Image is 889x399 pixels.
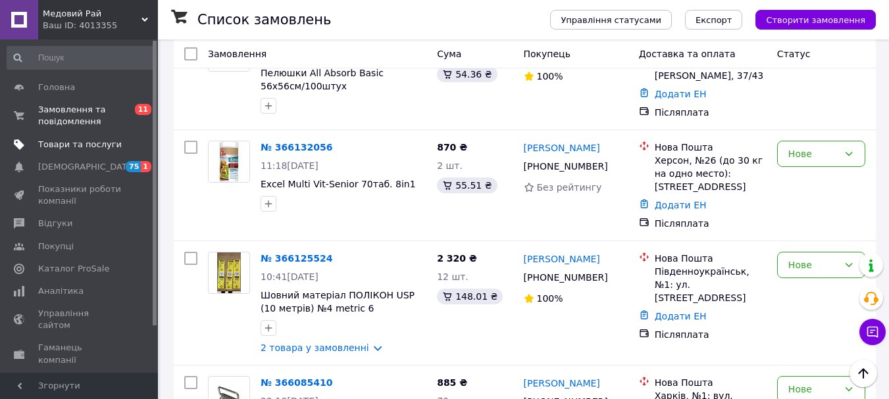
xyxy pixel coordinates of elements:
span: Показники роботи компанії [38,183,122,207]
span: Без рейтингу [537,182,602,193]
a: № 366132056 [261,142,332,153]
span: Відгуки [38,218,72,229]
span: 1 [141,161,151,172]
div: 55.51 ₴ [437,177,497,193]
div: Ваш ID: 4013355 [43,20,158,32]
input: Пошук [7,46,155,70]
div: [PHONE_NUMBER] [521,268,611,287]
span: Гаманець компанії [38,342,122,365]
button: Експорт [685,10,743,30]
a: 2 товара у замовленні [261,342,369,353]
div: Нова Пошта [655,376,767,389]
button: Чат з покупцем [859,319,886,345]
span: Створити замовлення [766,15,865,25]
span: 11 [135,104,151,115]
div: 148.01 ₴ [437,289,503,304]
span: [DEMOGRAPHIC_DATA] [38,161,136,173]
div: Нова Пошта [655,252,767,265]
span: Головна [38,82,75,93]
span: 10:41[DATE] [261,271,318,282]
span: Доставка та оплата [639,49,736,59]
a: [PERSON_NAME] [524,252,600,266]
a: Фото товару [208,141,250,183]
img: Фото товару [217,252,240,293]
span: 100% [537,71,563,82]
div: Нове [788,147,838,161]
span: 75 [126,161,141,172]
div: Херсон, №26 (до 30 кг на одно место): [STREET_ADDRESS] [655,154,767,193]
div: Нове [788,382,838,396]
a: Додати ЕН [655,311,707,321]
span: Експорт [696,15,732,25]
span: Cума [437,49,461,59]
div: Післяплата [655,217,767,230]
div: Післяплата [655,106,767,119]
div: 54.36 ₴ [437,66,497,82]
h1: Список замовлень [197,12,331,28]
span: Замовлення та повідомлення [38,104,122,128]
a: Додати ЕН [655,89,707,99]
button: Створити замовлення [755,10,876,30]
span: Медовий Рай [43,8,141,20]
button: Наверх [850,360,877,387]
img: Фото товару [209,141,249,182]
div: Нове [788,258,838,272]
span: Замовлення [208,49,267,59]
a: [PERSON_NAME] [524,377,600,390]
span: Аналітика [38,285,84,297]
div: Південноукраїнськ, №1: ул. [STREET_ADDRESS] [655,265,767,304]
a: Шовний матеріал ПОЛІКОН USP (10 метрів) №4 metric 6 [261,290,415,314]
span: Статус [777,49,811,59]
span: 885 ₴ [437,377,467,388]
a: [PERSON_NAME] [524,141,600,154]
a: Створити замовлення [742,14,876,24]
div: Нова Пошта [655,141,767,154]
a: Фото товару [208,252,250,294]
span: Покупець [524,49,571,59]
a: № 366125524 [261,253,332,264]
span: Товари та послуги [38,139,122,151]
span: 100% [537,293,563,304]
span: 2 320 ₴ [437,253,477,264]
span: Управління статусами [561,15,661,25]
button: Управління статусами [550,10,672,30]
span: 2 шт. [437,160,463,171]
a: Excel Multi Vit-Senior 70таб. 8in1 [261,179,416,189]
span: 11:18[DATE] [261,160,318,171]
div: Післяплата [655,328,767,341]
a: Додати ЕН [655,200,707,210]
span: Управління сайтом [38,308,122,331]
div: [PHONE_NUMBER] [521,157,611,176]
span: Каталог ProSale [38,263,109,275]
a: № 366085410 [261,377,332,388]
span: Покупці [38,241,74,252]
span: 12 шт. [437,271,469,282]
span: 870 ₴ [437,142,467,153]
